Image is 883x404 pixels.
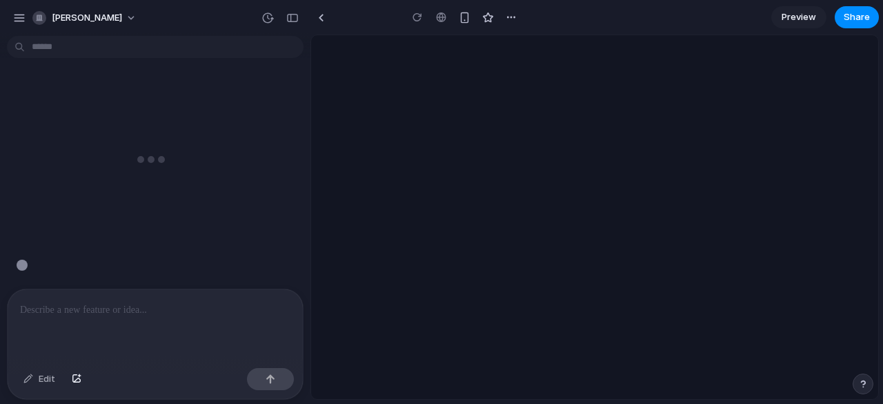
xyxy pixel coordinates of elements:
button: [PERSON_NAME] [27,7,143,29]
button: Share [835,6,879,28]
span: [PERSON_NAME] [52,11,122,25]
span: Preview [782,10,816,24]
span: Share [844,10,870,24]
a: Preview [771,6,826,28]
